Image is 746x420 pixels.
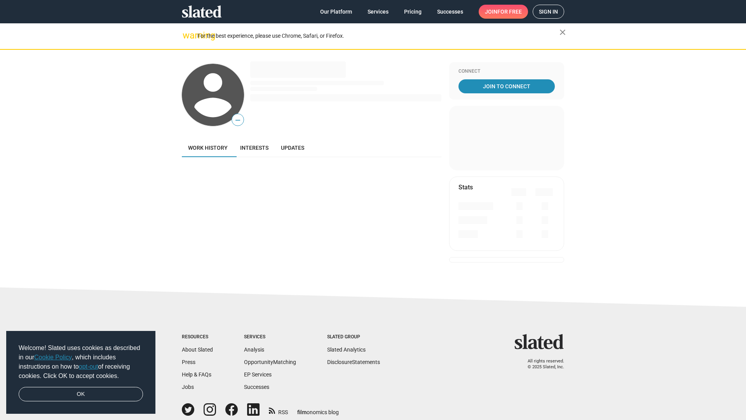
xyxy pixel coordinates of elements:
[232,115,244,125] span: —
[244,334,296,340] div: Services
[182,346,213,353] a: About Slated
[431,5,469,19] a: Successes
[269,404,288,416] a: RSS
[188,145,228,151] span: Work history
[297,402,339,416] a: filmonomics blog
[558,28,567,37] mat-icon: close
[182,359,195,365] a: Press
[519,359,564,370] p: All rights reserved. © 2025 Slated, Inc.
[34,354,72,360] a: Cookie Policy
[183,31,192,40] mat-icon: warning
[244,346,264,353] a: Analysis
[19,343,143,381] span: Welcome! Slated uses cookies as described in our , which includes instructions on how to of recei...
[497,5,522,19] span: for free
[458,183,473,191] mat-card-title: Stats
[197,31,559,41] div: For the best experience, please use Chrome, Safari, or Firefox.
[79,363,98,370] a: opt-out
[368,5,389,19] span: Services
[244,371,272,378] a: EP Services
[244,384,269,390] a: Successes
[314,5,358,19] a: Our Platform
[458,68,555,75] div: Connect
[297,409,307,415] span: film
[458,79,555,93] a: Join To Connect
[182,371,211,378] a: Help & FAQs
[182,138,234,157] a: Work history
[6,331,155,414] div: cookieconsent
[361,5,395,19] a: Services
[539,5,558,18] span: Sign in
[460,79,553,93] span: Join To Connect
[327,346,366,353] a: Slated Analytics
[19,387,143,402] a: dismiss cookie message
[244,359,296,365] a: OpportunityMatching
[182,334,213,340] div: Resources
[479,5,528,19] a: Joinfor free
[320,5,352,19] span: Our Platform
[437,5,463,19] span: Successes
[182,384,194,390] a: Jobs
[281,145,304,151] span: Updates
[327,359,380,365] a: DisclosureStatements
[485,5,522,19] span: Join
[404,5,422,19] span: Pricing
[398,5,428,19] a: Pricing
[327,334,380,340] div: Slated Group
[533,5,564,19] a: Sign in
[275,138,310,157] a: Updates
[240,145,268,151] span: Interests
[234,138,275,157] a: Interests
